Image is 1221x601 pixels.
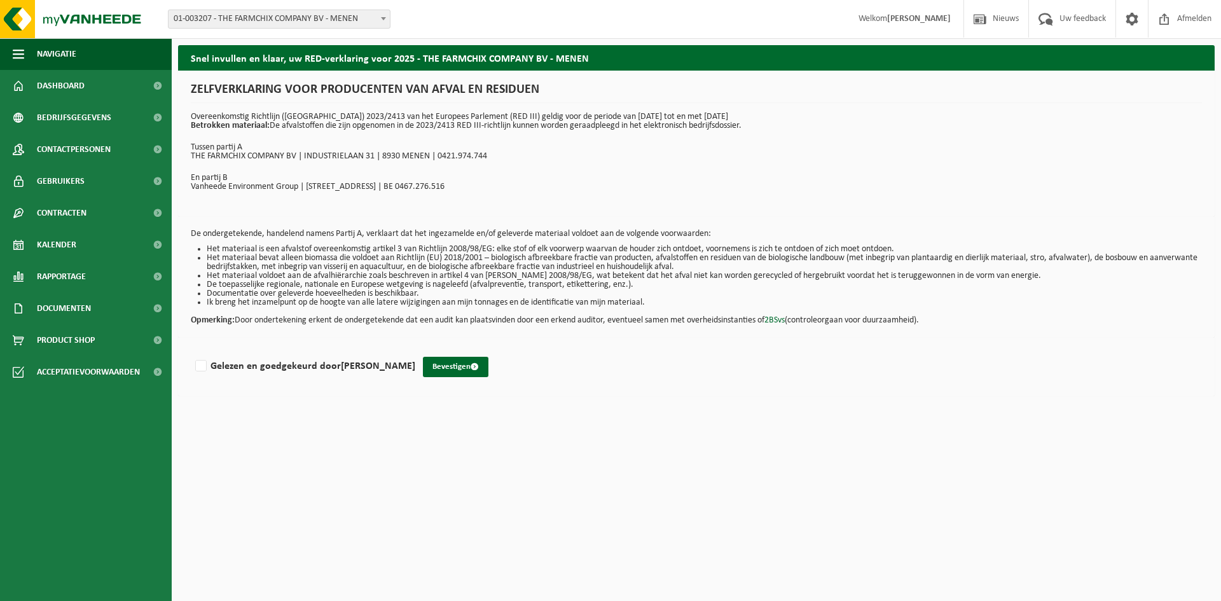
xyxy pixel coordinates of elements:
[191,174,1202,183] p: En partij B
[207,289,1202,298] li: Documentatie over geleverde hoeveelheden is beschikbaar.
[37,165,85,197] span: Gebruikers
[191,230,1202,238] p: De ondergetekende, handelend namens Partij A, verklaart dat het ingezamelde en/of geleverde mater...
[191,307,1202,325] p: Door ondertekening erkent de ondergetekende dat een audit kan plaatsvinden door een erkend audito...
[207,254,1202,272] li: Het materiaal bevat alleen biomassa die voldoet aan Richtlijn (EU) 2018/2001 – biologisch afbreek...
[191,113,1202,130] p: Overeenkomstig Richtlijn ([GEOGRAPHIC_DATA]) 2023/2413 van het Europees Parlement (RED III) geldi...
[37,134,111,165] span: Contactpersonen
[191,152,1202,161] p: THE FARMCHIX COMPANY BV | INDUSTRIELAAN 31 | 8930 MENEN | 0421.974.744
[37,293,91,324] span: Documenten
[168,10,390,29] span: 01-003207 - THE FARMCHIX COMPANY BV - MENEN
[37,324,95,356] span: Product Shop
[37,102,111,134] span: Bedrijfsgegevens
[37,356,140,388] span: Acceptatievoorwaarden
[423,357,488,377] button: Bevestigen
[341,361,415,371] strong: [PERSON_NAME]
[37,261,86,293] span: Rapportage
[207,298,1202,307] li: Ik breng het inzamelpunt op de hoogte van alle latere wijzigingen aan mijn tonnages en de identif...
[37,38,76,70] span: Navigatie
[37,70,85,102] span: Dashboard
[887,14,951,24] strong: [PERSON_NAME]
[193,357,415,376] label: Gelezen en goedgekeurd door
[191,143,1202,152] p: Tussen partij A
[191,183,1202,191] p: Vanheede Environment Group | [STREET_ADDRESS] | BE 0467.276.516
[207,245,1202,254] li: Het materiaal is een afvalstof overeenkomstig artikel 3 van Richtlijn 2008/98/EG: elke stof of el...
[207,280,1202,289] li: De toepasselijke regionale, nationale en Europese wetgeving is nageleefd (afvalpreventie, transpo...
[764,315,785,325] a: 2BSvs
[191,315,235,325] strong: Opmerking:
[207,272,1202,280] li: Het materiaal voldoet aan de afvalhiërarchie zoals beschreven in artikel 4 van [PERSON_NAME] 2008...
[191,83,1202,103] h1: ZELFVERKLARING VOOR PRODUCENTEN VAN AFVAL EN RESIDUEN
[37,197,86,229] span: Contracten
[178,45,1215,70] h2: Snel invullen en klaar, uw RED-verklaring voor 2025 - THE FARMCHIX COMPANY BV - MENEN
[169,10,390,28] span: 01-003207 - THE FARMCHIX COMPANY BV - MENEN
[191,121,270,130] strong: Betrokken materiaal:
[37,229,76,261] span: Kalender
